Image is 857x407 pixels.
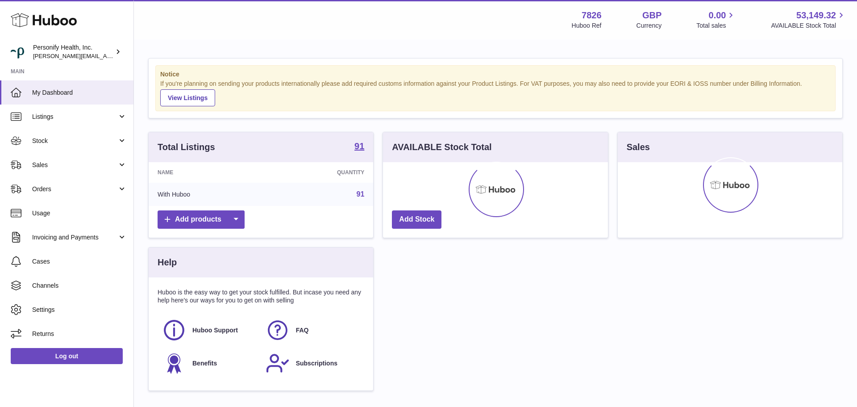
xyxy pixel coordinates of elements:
a: Subscriptions [266,351,360,375]
img: donald.holliday@virginpulse.com [11,45,24,59]
a: 91 [354,142,364,152]
span: 0.00 [709,9,726,21]
div: Currency [637,21,662,30]
a: View Listings [160,89,215,106]
strong: 7826 [582,9,602,21]
span: Listings [32,113,117,121]
a: 91 [357,190,365,198]
p: Huboo is the easy way to get your stock fulfilled. But incase you need any help here's our ways f... [158,288,364,305]
span: My Dashboard [32,88,127,97]
span: [PERSON_NAME][EMAIL_ADDRESS][PERSON_NAME][DOMAIN_NAME] [33,52,227,59]
span: Channels [32,281,127,290]
span: 53,149.32 [796,9,836,21]
h3: Total Listings [158,141,215,153]
div: If you're planning on sending your products internationally please add required customs informati... [160,80,831,106]
span: Settings [32,306,127,314]
strong: GBP [642,9,661,21]
a: 53,149.32 AVAILABLE Stock Total [771,9,846,30]
span: Sales [32,161,117,169]
a: 0.00 Total sales [696,9,736,30]
a: Add Stock [392,210,441,229]
a: Add products [158,210,245,229]
span: AVAILABLE Stock Total [771,21,846,30]
span: Subscriptions [296,359,337,368]
span: FAQ [296,326,309,335]
span: Benefits [192,359,217,368]
a: FAQ [266,318,360,342]
span: Stock [32,137,117,145]
span: Huboo Support [192,326,238,335]
h3: Help [158,256,177,269]
h3: Sales [627,141,650,153]
span: Total sales [696,21,736,30]
div: Personify Health, Inc. [33,43,113,60]
strong: Notice [160,70,831,79]
span: Returns [32,330,127,338]
td: With Huboo [149,183,267,206]
span: Orders [32,185,117,193]
a: Huboo Support [162,318,257,342]
h3: AVAILABLE Stock Total [392,141,491,153]
span: Cases [32,257,127,266]
strong: 91 [354,142,364,151]
a: Benefits [162,351,257,375]
th: Name [149,162,267,183]
span: Usage [32,209,127,218]
a: Log out [11,348,123,364]
div: Huboo Ref [572,21,602,30]
th: Quantity [267,162,374,183]
span: Invoicing and Payments [32,233,117,242]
